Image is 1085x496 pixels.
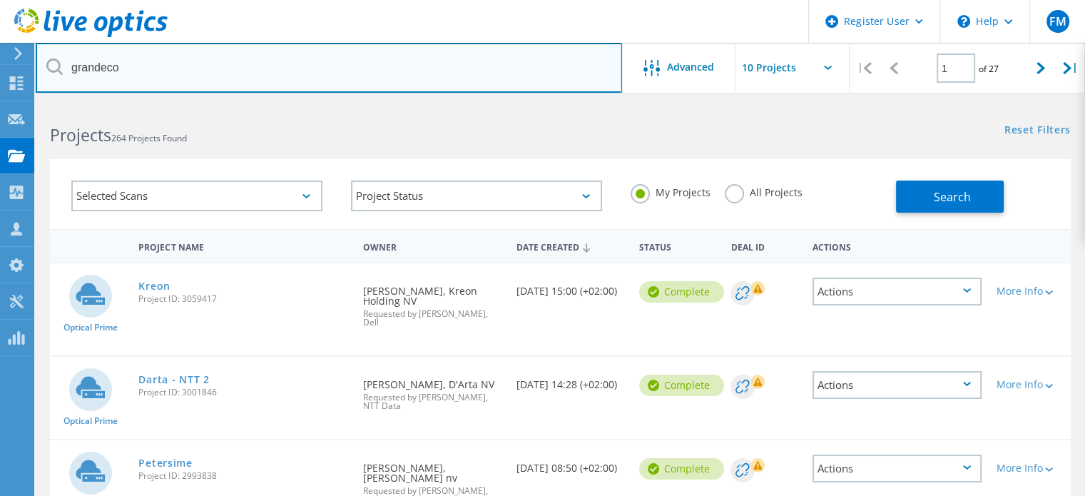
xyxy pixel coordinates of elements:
span: 264 Projects Found [111,132,187,144]
b: Projects [50,123,111,146]
span: Requested by [PERSON_NAME], NTT Data [363,393,502,410]
span: Project ID: 2993838 [138,472,349,480]
div: Actions [813,278,982,305]
span: Requested by [PERSON_NAME], Dell [363,310,502,327]
svg: \n [957,15,970,28]
div: More Info [996,286,1063,296]
div: Actions [813,371,982,399]
label: All Projects [725,184,803,198]
div: Complete [639,375,724,396]
div: Deal Id [723,233,805,259]
div: | [850,43,879,93]
span: Search [934,189,971,205]
div: Selected Scans [71,181,322,211]
label: My Projects [631,184,710,198]
div: Actions [805,233,989,259]
div: More Info [996,380,1063,390]
div: Actions [813,455,982,482]
a: Petersime [138,458,192,468]
div: More Info [996,463,1063,473]
span: Project ID: 3001846 [138,388,349,397]
div: [DATE] 14:28 (+02:00) [509,357,632,404]
div: Project Name [131,233,356,259]
div: Complete [639,458,724,480]
button: Search [896,181,1004,213]
div: Owner [356,233,509,259]
span: of 27 [979,63,999,75]
a: Live Optics Dashboard [14,30,168,40]
div: [PERSON_NAME], Kreon Holding NV [356,263,509,341]
div: [DATE] 15:00 (+02:00) [509,263,632,310]
div: | [1056,43,1085,93]
div: [DATE] 08:50 (+02:00) [509,440,632,487]
span: Project ID: 3059417 [138,295,349,303]
div: Date Created [509,233,632,260]
span: Optical Prime [63,417,118,425]
a: Kreon [138,281,170,291]
input: Search projects by name, owner, ID, company, etc [36,43,622,93]
span: Advanced [667,62,714,72]
a: Darta - NTT 2 [138,375,209,385]
div: Status [632,233,724,259]
a: Reset Filters [1004,125,1071,137]
div: Project Status [351,181,602,211]
div: Complete [639,281,724,303]
span: Optical Prime [63,323,118,332]
span: FM [1049,16,1066,27]
div: [PERSON_NAME], D'Arta NV [356,357,509,425]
